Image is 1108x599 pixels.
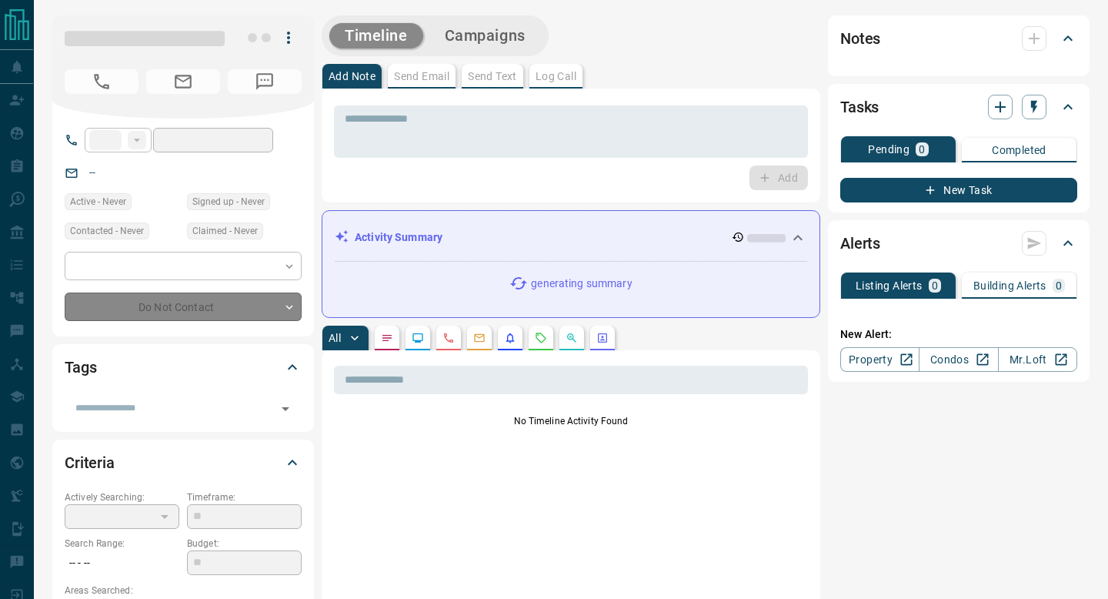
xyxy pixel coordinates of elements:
[566,332,578,344] svg: Opportunities
[840,95,879,119] h2: Tasks
[65,349,302,386] div: Tags
[228,69,302,94] span: No Number
[856,280,923,291] p: Listing Alerts
[65,537,179,550] p: Search Range:
[919,144,925,155] p: 0
[1056,280,1062,291] p: 0
[65,293,302,321] div: Do Not Contact
[65,450,115,475] h2: Criteria
[840,231,880,256] h2: Alerts
[65,355,96,380] h2: Tags
[335,223,807,252] div: Activity Summary
[65,490,179,504] p: Actively Searching:
[146,69,220,94] span: No Email
[840,26,880,51] h2: Notes
[70,194,126,209] span: Active - Never
[329,71,375,82] p: Add Note
[334,414,808,428] p: No Timeline Activity Found
[329,333,341,343] p: All
[70,223,144,239] span: Contacted - Never
[840,225,1077,262] div: Alerts
[65,69,138,94] span: No Number
[932,280,938,291] p: 0
[840,89,1077,125] div: Tasks
[329,23,423,49] button: Timeline
[998,347,1077,372] a: Mr.Loft
[473,332,486,344] svg: Emails
[192,223,258,239] span: Claimed - Never
[840,326,1077,343] p: New Alert:
[992,145,1046,156] p: Completed
[355,229,442,246] p: Activity Summary
[596,332,609,344] svg: Agent Actions
[65,444,302,481] div: Criteria
[429,23,541,49] button: Campaigns
[187,537,302,550] p: Budget:
[504,332,516,344] svg: Listing Alerts
[840,178,1077,202] button: New Task
[868,144,909,155] p: Pending
[412,332,424,344] svg: Lead Browsing Activity
[919,347,998,372] a: Condos
[840,20,1077,57] div: Notes
[89,166,95,179] a: --
[381,332,393,344] svg: Notes
[275,398,296,420] button: Open
[973,280,1046,291] p: Building Alerts
[442,332,455,344] svg: Calls
[65,584,302,597] p: Areas Searched:
[192,194,265,209] span: Signed up - Never
[840,347,919,372] a: Property
[531,276,632,292] p: generating summary
[65,550,179,576] p: -- - --
[535,332,547,344] svg: Requests
[187,490,302,504] p: Timeframe:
